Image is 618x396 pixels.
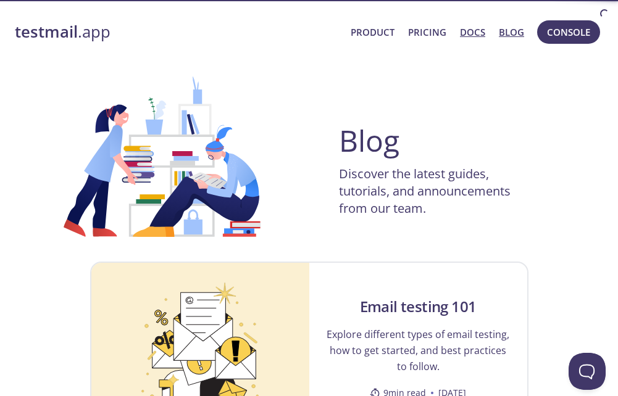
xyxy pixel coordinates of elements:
h1: Blog [339,126,399,155]
a: Blog [499,24,524,40]
a: Product [351,24,395,40]
img: BLOG-HEADER [15,76,309,237]
a: Docs [460,24,485,40]
p: Discover the latest guides, tutorials, and announcements from our team. [339,165,537,217]
button: Console [537,20,600,44]
p: Explore different types of email testing, how to get started, and best practices to follow. [324,326,512,374]
a: Pricing [408,24,446,40]
a: testmail.app [15,22,341,43]
h2: Email testing 101 [360,297,477,316]
span: Console [547,24,590,40]
iframe: Help Scout Beacon - Open [569,353,606,390]
strong: testmail [15,21,78,43]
